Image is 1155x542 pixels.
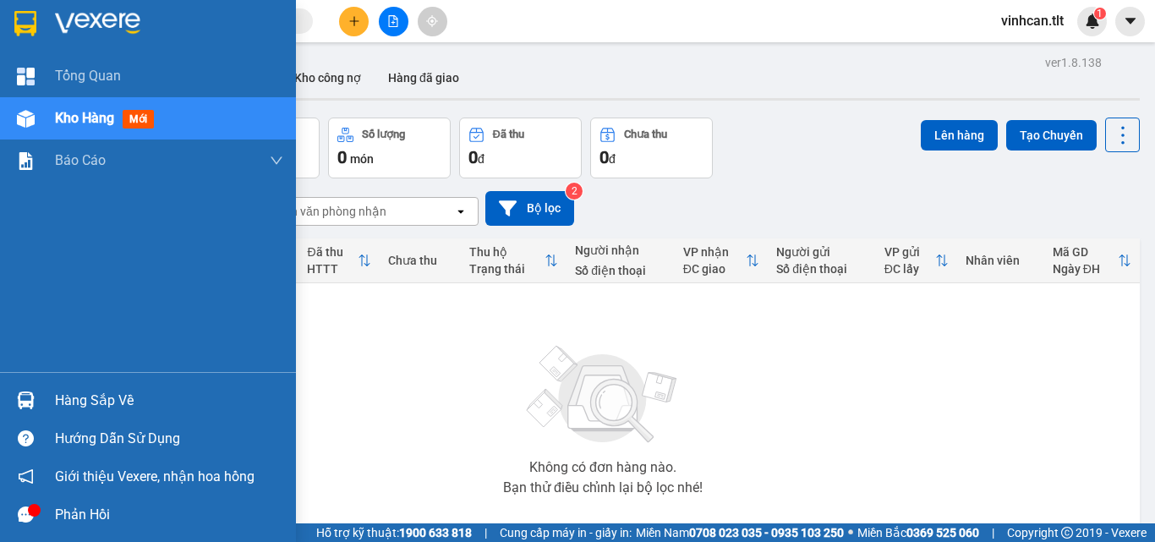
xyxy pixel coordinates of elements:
[675,238,769,283] th: Toggle SortBy
[459,118,582,178] button: Đã thu0đ
[988,10,1077,31] span: vinhcan.tlt
[776,245,867,259] div: Người gửi
[55,426,283,452] div: Hướng dẫn sử dụng
[55,110,114,126] span: Kho hàng
[906,526,979,539] strong: 0369 525 060
[500,523,632,542] span: Cung cấp máy in - giấy in:
[1045,53,1102,72] div: ver 1.8.138
[575,264,665,277] div: Số điện thoại
[1085,14,1100,29] img: icon-new-feature
[17,391,35,409] img: warehouse-icon
[379,7,408,36] button: file-add
[348,15,360,27] span: plus
[485,191,574,226] button: Bộ lọc
[17,110,35,128] img: warehouse-icon
[468,147,478,167] span: 0
[350,152,374,166] span: món
[1053,262,1118,276] div: Ngày ĐH
[337,147,347,167] span: 0
[624,129,667,140] div: Chưa thu
[966,254,1036,267] div: Nhân viên
[1094,8,1106,19] sup: 1
[683,262,747,276] div: ĐC giao
[55,466,255,487] span: Giới thiệu Vexere, nhận hoa hồng
[461,238,567,283] th: Toggle SortBy
[609,152,616,166] span: đ
[566,183,583,200] sup: 2
[14,11,36,36] img: logo-vxr
[683,245,747,259] div: VP nhận
[281,57,375,98] button: Kho công nợ
[518,336,687,454] img: svg+xml;base64,PHN2ZyBjbGFzcz0ibGlzdC1wbHVnX19zdmciIHhtbG5zPSJodHRwOi8vd3d3LnczLm9yZy8yMDAwL3N2Zy...
[469,262,545,276] div: Trạng thái
[362,129,405,140] div: Số lượng
[478,152,484,166] span: đ
[1044,238,1140,283] th: Toggle SortBy
[884,245,935,259] div: VP gửi
[484,523,487,542] span: |
[18,430,34,446] span: question-circle
[123,110,154,129] span: mới
[270,154,283,167] span: down
[298,238,380,283] th: Toggle SortBy
[17,152,35,170] img: solution-icon
[55,65,121,86] span: Tổng Quan
[339,7,369,36] button: plus
[454,205,468,218] svg: open
[426,15,438,27] span: aim
[17,68,35,85] img: dashboard-icon
[503,481,703,495] div: Bạn thử điều chỉnh lại bộ lọc nhé!
[1061,527,1073,539] span: copyright
[388,254,452,267] div: Chưa thu
[307,245,358,259] div: Đã thu
[18,468,34,485] span: notification
[689,526,844,539] strong: 0708 023 035 - 0935 103 250
[590,118,713,178] button: Chưa thu0đ
[1097,8,1103,19] span: 1
[307,262,358,276] div: HTTT
[399,526,472,539] strong: 1900 633 818
[575,244,665,257] div: Người nhận
[857,523,979,542] span: Miền Bắc
[529,461,676,474] div: Không có đơn hàng nào.
[1123,14,1138,29] span: caret-down
[599,147,609,167] span: 0
[776,262,867,276] div: Số điện thoại
[55,388,283,413] div: Hàng sắp về
[493,129,524,140] div: Đã thu
[270,203,386,220] div: Chọn văn phòng nhận
[375,57,473,98] button: Hàng đã giao
[848,529,853,536] span: ⚪️
[1053,245,1118,259] div: Mã GD
[469,245,545,259] div: Thu hộ
[1006,120,1097,151] button: Tạo Chuyến
[316,523,472,542] span: Hỗ trợ kỹ thuật:
[18,506,34,523] span: message
[884,262,935,276] div: ĐC lấy
[992,523,994,542] span: |
[1115,7,1145,36] button: caret-down
[328,118,451,178] button: Số lượng0món
[876,238,957,283] th: Toggle SortBy
[418,7,447,36] button: aim
[636,523,844,542] span: Miền Nam
[921,120,998,151] button: Lên hàng
[55,150,106,171] span: Báo cáo
[387,15,399,27] span: file-add
[55,502,283,528] div: Phản hồi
